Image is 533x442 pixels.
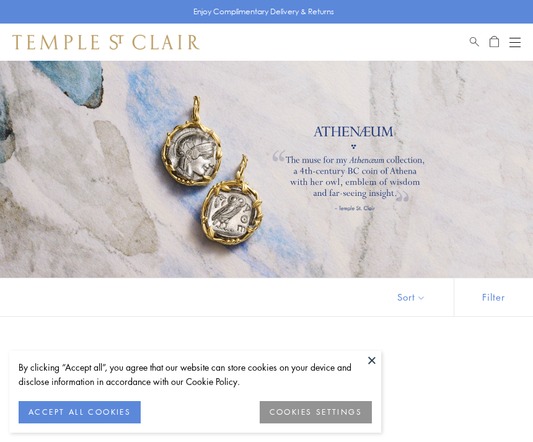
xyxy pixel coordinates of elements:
[477,390,521,430] iframe: Gorgias live chat messenger
[509,35,521,50] button: Open navigation
[490,35,499,50] a: Open Shopping Bag
[19,401,141,423] button: ACCEPT ALL COOKIES
[470,35,479,50] a: Search
[454,278,533,316] button: Show filters
[12,35,200,50] img: Temple St. Clair
[260,401,372,423] button: COOKIES SETTINGS
[193,6,334,18] p: Enjoy Complimentary Delivery & Returns
[19,360,372,389] div: By clicking “Accept all”, you agree that our website can store cookies on your device and disclos...
[369,278,454,316] button: Show sort by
